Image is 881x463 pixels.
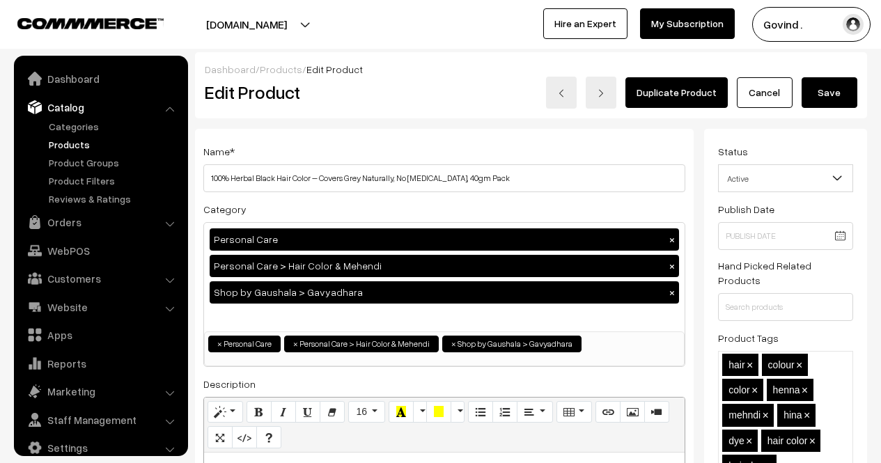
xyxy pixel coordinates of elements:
[625,77,728,108] a: Duplicate Product
[17,266,183,291] a: Customers
[17,351,183,376] a: Reports
[843,14,864,35] img: user
[773,384,800,395] span: henna
[208,401,243,423] button: Style
[728,409,761,421] span: mehndi
[644,401,669,423] button: Video
[426,401,451,423] button: Background Color
[295,401,320,423] button: Underline (CTRL+U)
[306,63,363,75] span: Edit Product
[205,63,256,75] a: Dashboard
[666,233,678,246] button: ×
[17,295,183,320] a: Website
[17,95,183,120] a: Catalog
[718,293,853,321] input: Search products
[45,137,183,152] a: Products
[17,322,183,347] a: Apps
[271,401,296,423] button: Italic (CTRL+I)
[203,164,685,192] input: Name
[718,331,779,345] label: Product Tags
[389,401,414,423] button: Recent Color
[557,89,566,97] img: left-arrow.png
[718,222,853,250] input: Publish Date
[666,286,678,299] button: ×
[210,255,679,277] div: Personal Care > Hair Color & Mehendi
[728,384,749,395] span: color
[217,338,222,350] span: ×
[260,63,302,75] a: Products
[45,173,183,188] a: Product Filters
[597,89,605,97] img: right-arrow.png
[543,8,627,39] a: Hire an Expert
[17,66,183,91] a: Dashboard
[719,166,852,191] span: Active
[17,407,183,432] a: Staff Management
[768,359,795,370] span: colour
[203,144,235,159] label: Name
[157,7,336,42] button: [DOMAIN_NAME]
[517,401,552,423] button: Paragraph
[17,14,139,31] a: COMMMERCE
[737,77,793,108] a: Cancel
[718,258,853,288] label: Hand Picked Related Products
[413,401,427,423] button: More Color
[666,260,678,272] button: ×
[284,336,439,352] li: Personal Care > Hair Color & Mehendi
[17,379,183,404] a: Marketing
[205,81,465,103] h2: Edit Product
[17,435,183,460] a: Settings
[802,77,857,108] button: Save
[640,8,735,39] a: My Subscription
[205,62,857,77] div: / /
[718,144,748,159] label: Status
[762,409,768,421] span: ×
[208,336,281,352] li: Personal Care
[451,338,456,350] span: ×
[293,338,298,350] span: ×
[492,401,517,423] button: Ordered list (CTRL+SHIFT+NUM8)
[767,435,808,446] span: hair color
[45,119,183,134] a: Categories
[17,210,183,235] a: Orders
[320,401,345,423] button: Remove Font Style (CTRL+\)
[783,409,802,421] span: hina
[556,401,592,423] button: Table
[718,202,774,217] label: Publish Date
[468,401,493,423] button: Unordered list (CTRL+SHIFT+NUM7)
[718,164,853,192] span: Active
[210,228,679,251] div: Personal Care
[796,359,802,371] span: ×
[348,401,385,423] button: Font Size
[752,7,871,42] button: Govind .
[728,435,744,446] span: dye
[746,435,752,447] span: ×
[17,238,183,263] a: WebPOS
[232,426,257,448] button: Code View
[595,401,621,423] button: Link (CTRL+K)
[620,401,645,423] button: Picture
[256,426,281,448] button: Help
[728,359,744,370] span: hair
[747,359,753,371] span: ×
[203,377,256,391] label: Description
[210,281,679,304] div: Shop by Gaushala > Gavyadhara
[208,426,233,448] button: Full Screen
[17,18,164,29] img: COMMMERCE
[751,384,758,396] span: ×
[356,406,367,417] span: 16
[247,401,272,423] button: Bold (CTRL+B)
[442,336,582,352] li: Shop by Gaushala > Gavyadhara
[804,409,810,421] span: ×
[451,401,465,423] button: More Color
[809,435,816,447] span: ×
[802,384,808,396] span: ×
[45,191,183,206] a: Reviews & Ratings
[45,155,183,170] a: Product Groups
